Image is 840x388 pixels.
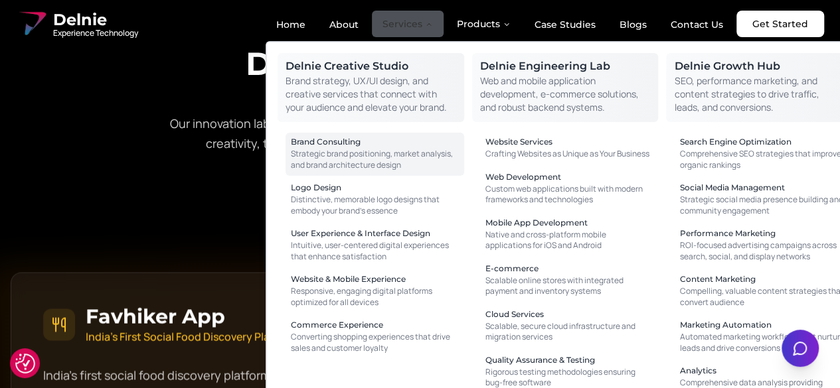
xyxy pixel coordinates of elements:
[485,173,653,181] div: Web Development
[15,354,35,373] button: Cookie Settings
[446,11,521,37] button: Products
[86,328,298,344] p: India's First Social Food Discovery Platform
[11,206,829,229] h3: Featured
[291,194,459,216] p: Distinctive, memorable logo designs that embody your brand's essence
[286,74,456,114] p: Brand strategy, UX/UI design, and creative services that connect with your audience and elevate y...
[286,178,464,222] a: Logo DesignDistinctive, memorable logo designs that embody your brand's essence
[86,304,298,328] h4: Favhiker App
[165,114,675,153] p: Our innovation lab transforms ambitious ideas into market-ready digital solutions, blending creat...
[480,168,659,211] a: Web DevelopmentCustom web applications built with modern frameworks and technologies
[286,224,464,267] a: User Experience & Interface DesignIntuitive, user-centered digital experiences that enhance satis...
[472,53,659,122] a: Delnie Engineering LabWeb and mobile application development, e-commerce solutions, and robust ba...
[480,61,651,72] div: Delnie Engineering Lab
[524,13,606,36] a: Case Studies
[291,286,459,308] p: Responsive, engaging digital platforms optimized for all devices
[485,229,653,251] p: Native and cross-platform mobile applications for iOS and Android
[660,13,734,36] a: Contact Us
[485,321,653,343] p: Scalable, secure cloud infrastructure and migration services
[291,275,459,283] div: Website & Mobile Experience
[609,13,657,36] a: Blogs
[485,184,653,206] p: Custom web applications built with modern frameworks and technologies
[15,354,35,373] img: Revisit consent button
[480,74,651,114] p: Web and mobile application development, e-commerce solutions, and robust backend systems.
[485,265,653,273] div: E-commerce
[372,11,444,37] button: Services
[485,356,653,364] div: Quality Assurance & Testing
[480,214,659,257] a: Mobile App DevelopmentNative and cross-platform mobile applications for iOS and Android
[485,275,653,297] p: Scalable online stores with integrated payment and inventory systems
[480,133,659,165] a: Website ServicesCrafting Websites as Unique as Your Business
[291,321,459,329] div: Commerce Experience
[286,316,464,359] a: Commerce ExperienceConverting shopping experiences that drive sales and customer loyalty
[266,11,734,37] nav: Main
[291,149,459,170] p: Strategic brand positioning, market analysis, and brand architecture design
[485,138,653,146] div: Website Services
[736,11,824,37] a: Get Started
[291,138,459,146] div: Brand Consulting
[286,133,464,176] a: Brand ConsultingStrategic brand positioning, market analysis, and brand architecture design
[480,305,659,348] a: Cloud ServicesScalable, secure cloud infrastructure and migration services
[286,61,456,72] div: Delnie Creative Studio
[782,330,819,367] button: Open chat
[16,8,48,40] img: Delnie Logo
[165,48,675,80] h2: Delnie
[485,149,653,160] p: Crafting Websites as Unique as Your Business
[291,240,459,262] p: Intuitive, user-centered digital experiences that enhance satisfaction
[278,53,464,122] a: Delnie Creative StudioBrand strategy, UX/UI design, and creative services that connect with your ...
[266,13,316,36] a: Home
[319,13,369,36] a: About
[485,219,653,227] div: Mobile App Development
[485,310,653,318] div: Cloud Services
[291,332,459,354] p: Converting shopping experiences that drive sales and customer loyalty
[291,229,459,237] div: User Experience & Interface Design
[16,8,138,40] a: Delnie Logo Full
[480,259,659,302] a: E-commerceScalable online stores with integrated payment and inventory systems
[291,184,459,192] div: Logo Design
[286,270,464,313] a: Website & Mobile ExperienceResponsive, engaging digital platforms optimized for all devices
[53,9,138,31] span: Delnie
[53,28,138,38] span: Experience Technology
